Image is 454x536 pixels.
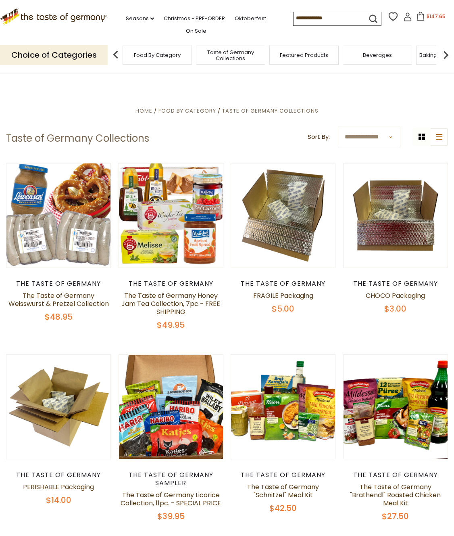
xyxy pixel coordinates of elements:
[382,511,409,522] span: $27.50
[119,163,223,268] img: The Taste of Germany Honey Jam Tea Collection, 7pc - FREE SHIPPING
[119,280,223,288] div: The Taste of Germany
[427,13,446,20] span: $147.65
[126,14,154,23] a: Seasons
[366,291,425,300] a: CHOCO Packaging
[247,482,319,500] a: The Taste of Germany "Schnitzel" Meal Kit
[135,107,152,115] a: Home
[157,319,185,331] span: $49.95
[108,47,124,63] img: previous arrow
[121,291,220,316] a: The Taste of Germany Honey Jam Tea Collection, 7pc - FREE SHIPPING
[231,280,335,288] div: The Taste of Germany
[363,52,392,58] a: Beverages
[6,280,111,288] div: The Taste of Germany
[158,107,216,115] a: Food By Category
[198,49,263,61] a: Taste of Germany Collections
[8,291,109,308] a: The Taste of Germany Weisswurst & Pretzel Collection
[119,471,223,487] div: The Taste of Germany Sampler
[344,163,448,268] img: CHOCO Packaging
[272,303,294,314] span: $5.00
[164,14,225,23] a: Christmas - PRE-ORDER
[6,355,110,459] img: PERISHABLE Packaging
[121,490,221,508] a: The Taste of Germany Licorice Collection, 11pc. - SPECIAL PRICE
[6,132,149,144] h1: Taste of Germany Collections
[280,52,328,58] a: Featured Products
[384,303,406,314] span: $3.00
[438,47,454,63] img: next arrow
[343,471,448,479] div: The Taste of Germany
[414,12,448,24] button: $147.65
[157,511,185,522] span: $39.95
[231,471,335,479] div: The Taste of Germany
[344,355,448,459] img: The Taste of Germany "Brathendl" Roasted Chicken Meal Kit
[134,52,181,58] a: Food By Category
[23,482,94,492] a: PERISHABLE Packaging
[231,355,335,459] img: The Taste of Germany "Schnitzel" Meal Kit
[231,163,335,268] img: FRAGILE Packaging
[350,482,441,508] a: The Taste of Germany "Brathendl" Roasted Chicken Meal Kit
[343,280,448,288] div: The Taste of Germany
[186,27,206,36] a: On Sale
[269,502,297,514] span: $42.50
[119,355,223,459] img: The Taste of Germany Licorice Collection, 11pc. - SPECIAL PRICE
[308,132,330,142] label: Sort By:
[235,14,266,23] a: Oktoberfest
[45,311,73,322] span: $48.95
[6,163,110,268] img: The Taste of Germany Weisswurst & Pretzel Collection
[222,107,319,115] a: Taste of Germany Collections
[253,291,313,300] a: FRAGILE Packaging
[46,494,71,506] span: $14.00
[6,471,111,479] div: The Taste of Germany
